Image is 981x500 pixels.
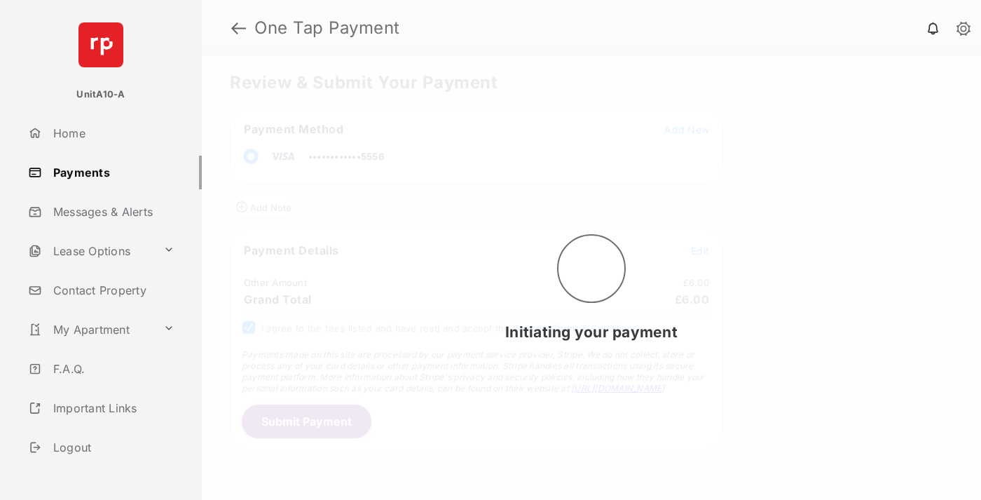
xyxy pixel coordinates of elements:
strong: One Tap Payment [254,20,400,36]
a: Contact Property [22,273,202,307]
a: Important Links [22,391,180,425]
a: My Apartment [22,313,158,346]
a: Lease Options [22,234,158,268]
a: Home [22,116,202,150]
a: Payments [22,156,202,189]
a: Messages & Alerts [22,195,202,229]
a: F.A.Q. [22,352,202,386]
span: Initiating your payment [505,323,678,341]
a: Logout [22,431,202,464]
p: UnitA10-A [76,88,125,102]
img: svg+xml;base64,PHN2ZyB4bWxucz0iaHR0cDovL3d3dy53My5vcmcvMjAwMC9zdmciIHdpZHRoPSI2NCIgaGVpZ2h0PSI2NC... [78,22,123,67]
